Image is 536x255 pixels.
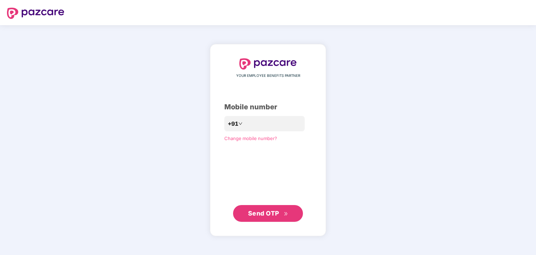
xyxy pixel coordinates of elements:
[236,73,300,79] span: YOUR EMPLOYEE BENEFITS PARTNER
[284,212,288,216] span: double-right
[224,102,312,112] div: Mobile number
[233,205,303,222] button: Send OTPdouble-right
[239,58,297,70] img: logo
[238,122,242,126] span: down
[224,136,277,141] a: Change mobile number?
[7,8,64,19] img: logo
[248,210,279,217] span: Send OTP
[228,119,238,128] span: +91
